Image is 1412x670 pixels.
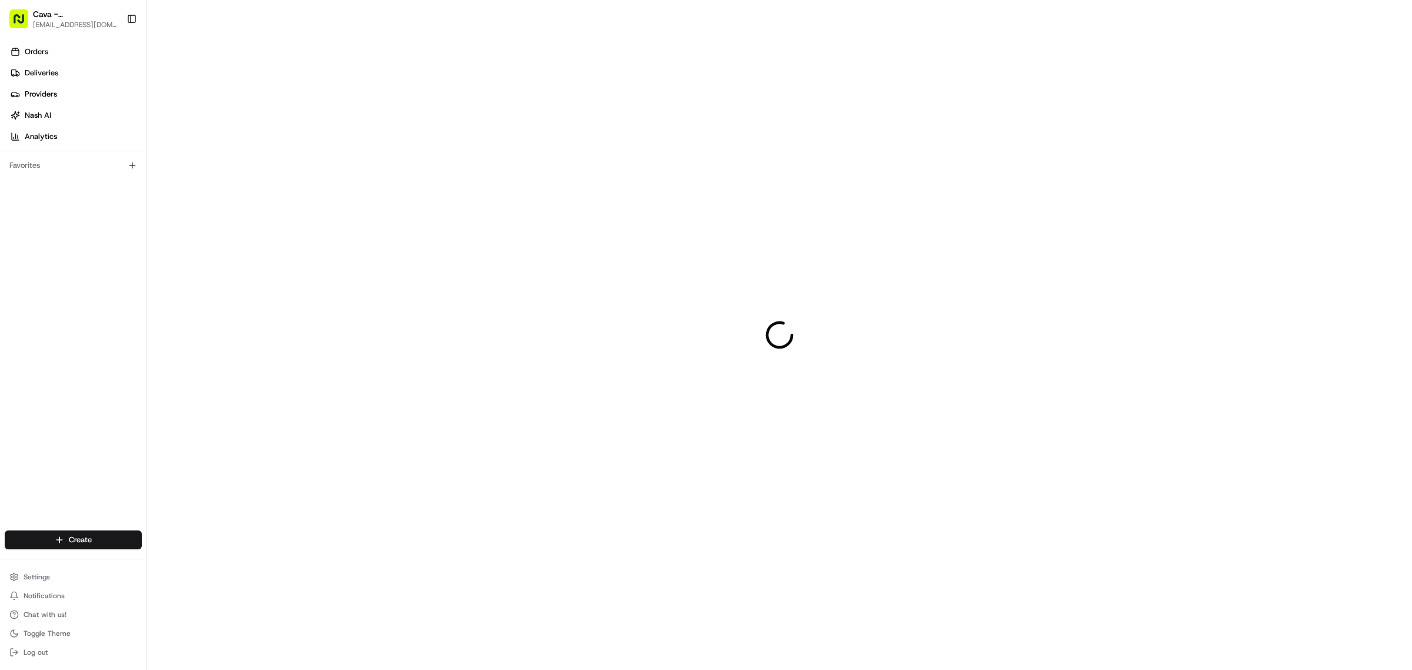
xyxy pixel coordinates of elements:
div: Favorites [5,156,142,175]
a: Deliveries [5,64,146,82]
a: Nash AI [5,106,146,125]
button: Settings [5,569,142,585]
span: Analytics [25,131,57,142]
a: Orders [5,42,146,61]
span: Chat with us! [24,610,66,619]
span: Create [69,535,92,545]
button: Create [5,530,142,549]
button: Chat with us! [5,606,142,623]
span: Log out [24,648,48,657]
button: Cava - [PERSON_NAME][GEOGRAPHIC_DATA] [33,8,117,20]
span: Deliveries [25,68,58,78]
button: Log out [5,644,142,661]
button: [EMAIL_ADDRESS][DOMAIN_NAME] [33,20,117,29]
button: Notifications [5,588,142,604]
a: Analytics [5,127,146,146]
span: Settings [24,572,50,582]
span: Orders [25,47,48,57]
button: Cava - [PERSON_NAME][GEOGRAPHIC_DATA][EMAIL_ADDRESS][DOMAIN_NAME] [5,5,122,33]
span: Notifications [24,591,65,601]
button: Toggle Theme [5,625,142,642]
span: Nash AI [25,110,51,121]
span: Providers [25,89,57,99]
a: Providers [5,85,146,104]
span: Toggle Theme [24,629,71,638]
